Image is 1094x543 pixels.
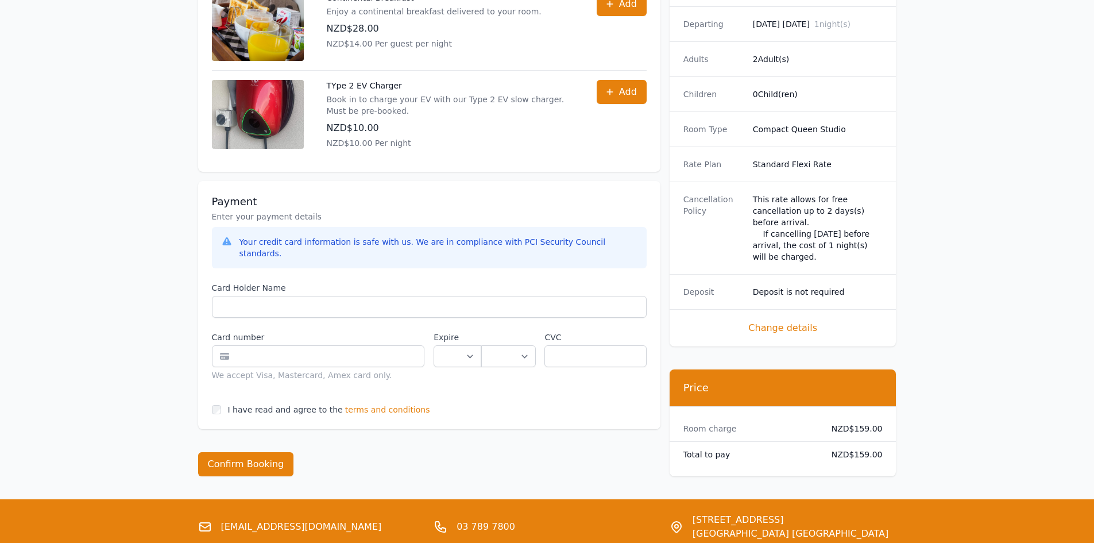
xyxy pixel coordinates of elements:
span: [GEOGRAPHIC_DATA] [GEOGRAPHIC_DATA] [693,527,888,541]
p: Enjoy a continental breakfast delivered to your room. [327,6,542,17]
p: NZD$10.00 Per night [327,137,574,149]
h3: Price [683,381,883,395]
a: 03 789 7800 [457,520,515,534]
div: We accept Visa, Mastercard, Amex card only. [212,369,425,381]
p: NZD$28.00 [327,22,542,36]
div: This rate allows for free cancellation up to 2 days(s) before arrival. If cancelling [DATE] befor... [753,194,883,263]
span: terms and conditions [345,404,430,415]
dt: Deposit [683,286,744,298]
dd: Standard Flexi Rate [753,159,883,170]
button: Add [597,80,647,104]
span: Add [619,85,637,99]
span: [STREET_ADDRESS] [693,513,888,527]
label: CVC [544,332,646,343]
p: TYpe 2 EV Charger [327,80,574,91]
dd: Compact Queen Studio [753,124,883,135]
span: Change details [683,321,883,335]
dd: NZD$159.00 [822,423,883,434]
label: . [481,332,535,343]
label: Card number [212,332,425,343]
div: Your credit card information is safe with us. We are in compliance with PCI Security Council stan... [239,236,637,259]
button: Confirm Booking [198,452,294,476]
dt: Departing [683,18,744,30]
dt: Rate Plan [683,159,744,170]
dd: 2 Adult(s) [753,53,883,65]
h3: Payment [212,195,647,209]
dd: NZD$159.00 [822,449,883,460]
label: Card Holder Name [212,282,647,294]
span: 1 night(s) [814,20,851,29]
dt: Room charge [683,423,813,434]
dd: [DATE] [DATE] [753,18,883,30]
a: [EMAIL_ADDRESS][DOMAIN_NAME] [221,520,382,534]
dt: Total to pay [683,449,813,460]
p: Enter your payment details [212,211,647,222]
dd: 0 Child(ren) [753,88,883,100]
img: TYpe 2 EV Charger [212,80,304,149]
p: Book in to charge your EV with our Type 2 EV slow charger. Must be pre-booked. [327,94,574,117]
dt: Adults [683,53,744,65]
p: NZD$14.00 Per guest per night [327,38,542,49]
label: Expire [434,332,481,343]
p: NZD$10.00 [327,121,574,135]
label: I have read and agree to the [228,405,343,414]
dd: Deposit is not required [753,286,883,298]
dt: Cancellation Policy [683,194,744,263]
dt: Children [683,88,744,100]
dt: Room Type [683,124,744,135]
